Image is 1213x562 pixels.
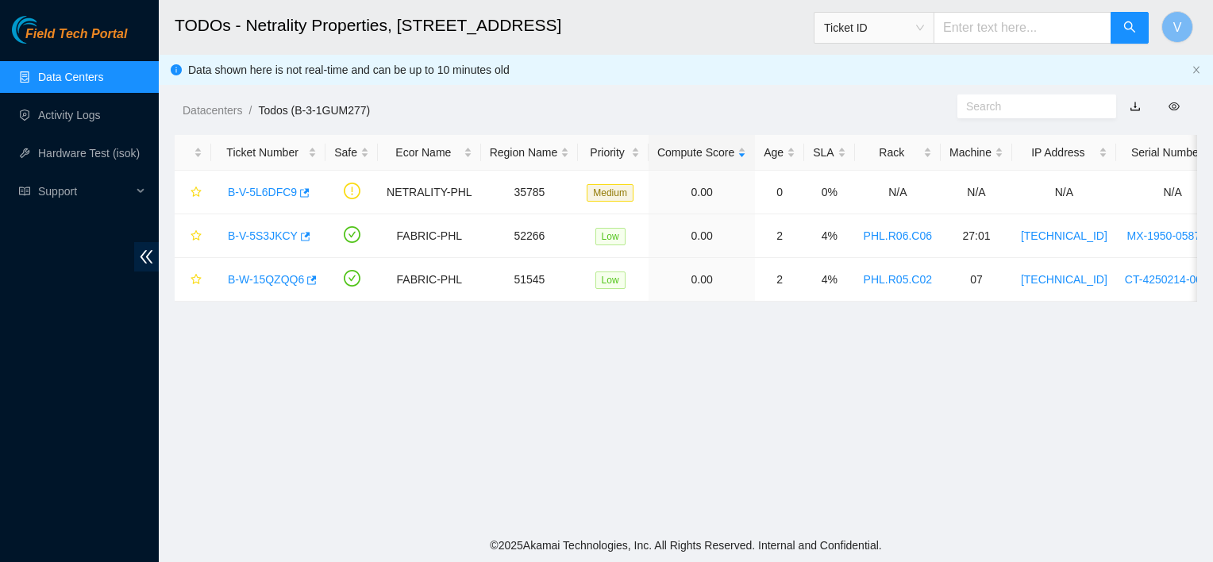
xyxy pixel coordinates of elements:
[191,230,202,243] span: star
[38,147,140,160] a: Hardware Test (isok)
[966,98,1095,115] input: Search
[595,228,626,245] span: Low
[344,270,360,287] span: check-circle
[1169,101,1180,112] span: eye
[1192,65,1201,75] button: close
[804,214,854,258] td: 4%
[183,179,202,205] button: star
[755,171,804,214] td: 0
[481,214,579,258] td: 52266
[1021,229,1107,242] a: [TECHNICAL_ID]
[864,273,932,286] a: PHL.R05.C02
[25,27,127,42] span: Field Tech Portal
[941,214,1012,258] td: 27:01
[804,258,854,302] td: 4%
[38,175,132,207] span: Support
[1130,100,1141,113] a: download
[378,171,481,214] td: NETRALITY-PHL
[804,171,854,214] td: 0%
[1012,171,1116,214] td: N/A
[191,274,202,287] span: star
[183,267,202,292] button: star
[941,258,1012,302] td: 07
[344,183,360,199] span: exclamation-circle
[1123,21,1136,36] span: search
[941,171,1012,214] td: N/A
[183,223,202,248] button: star
[19,186,30,197] span: read
[649,214,755,258] td: 0.00
[595,271,626,289] span: Low
[1111,12,1149,44] button: search
[649,171,755,214] td: 0.00
[755,214,804,258] td: 2
[824,16,924,40] span: Ticket ID
[934,12,1111,44] input: Enter text here...
[1173,17,1182,37] span: V
[344,226,360,243] span: check-circle
[38,109,101,121] a: Activity Logs
[228,186,297,198] a: B-V-5L6DFC9
[12,29,127,49] a: Akamai TechnologiesField Tech Portal
[649,258,755,302] td: 0.00
[755,258,804,302] td: 2
[378,258,481,302] td: FABRIC-PHL
[228,229,298,242] a: B-V-5S3JKCY
[183,104,242,117] a: Datacenters
[134,242,159,271] span: double-left
[191,187,202,199] span: star
[1021,273,1107,286] a: [TECHNICAL_ID]
[864,229,932,242] a: PHL.R06.C06
[38,71,103,83] a: Data Centers
[228,273,304,286] a: B-W-15QZQQ6
[481,258,579,302] td: 51545
[258,104,370,117] a: Todos (B-3-1GUM277)
[1161,11,1193,43] button: V
[378,214,481,258] td: FABRIC-PHL
[248,104,252,117] span: /
[587,184,633,202] span: Medium
[159,529,1213,562] footer: © 2025 Akamai Technologies, Inc. All Rights Reserved. Internal and Confidential.
[481,171,579,214] td: 35785
[12,16,80,44] img: Akamai Technologies
[1118,94,1153,119] button: download
[855,171,941,214] td: N/A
